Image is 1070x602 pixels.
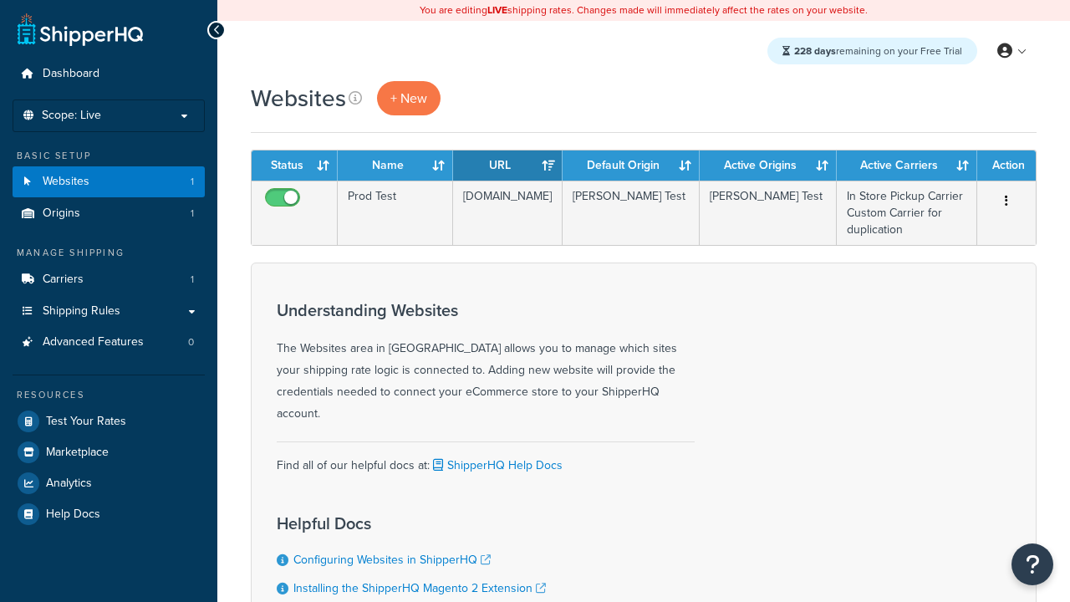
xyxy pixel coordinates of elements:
[251,82,346,115] h1: Websites
[837,181,977,245] td: In Store Pickup Carrier Custom Carrier for duplication
[42,109,101,123] span: Scope: Live
[377,81,441,115] a: + New
[13,264,205,295] a: Carriers 1
[390,89,427,108] span: + New
[43,67,99,81] span: Dashboard
[191,273,194,287] span: 1
[277,301,695,425] div: The Websites area in [GEOGRAPHIC_DATA] allows you to manage which sites your shipping rate logic ...
[487,3,507,18] b: LIVE
[43,335,144,349] span: Advanced Features
[13,327,205,358] li: Advanced Features
[13,499,205,529] a: Help Docs
[13,468,205,498] a: Analytics
[43,304,120,319] span: Shipping Rules
[277,441,695,477] div: Find all of our helpful docs at:
[293,579,546,597] a: Installing the ShipperHQ Magento 2 Extension
[13,198,205,229] li: Origins
[46,508,100,522] span: Help Docs
[13,198,205,229] a: Origins 1
[338,150,453,181] th: Name: activate to sort column ascending
[277,301,695,319] h3: Understanding Websites
[13,166,205,197] a: Websites 1
[13,59,205,89] a: Dashboard
[46,446,109,460] span: Marketplace
[13,166,205,197] li: Websites
[191,207,194,221] span: 1
[277,514,578,533] h3: Helpful Docs
[13,327,205,358] a: Advanced Features 0
[191,175,194,189] span: 1
[13,388,205,402] div: Resources
[700,150,837,181] th: Active Origins: activate to sort column ascending
[837,150,977,181] th: Active Carriers: activate to sort column ascending
[13,296,205,327] a: Shipping Rules
[430,457,563,474] a: ShipperHQ Help Docs
[13,264,205,295] li: Carriers
[563,181,700,245] td: [PERSON_NAME] Test
[453,150,563,181] th: URL: activate to sort column ascending
[977,150,1036,181] th: Action
[794,43,836,59] strong: 228 days
[767,38,977,64] div: remaining on your Free Trial
[252,150,338,181] th: Status: activate to sort column ascending
[563,150,700,181] th: Default Origin: activate to sort column ascending
[188,335,194,349] span: 0
[13,246,205,260] div: Manage Shipping
[13,406,205,436] a: Test Your Rates
[700,181,837,245] td: [PERSON_NAME] Test
[13,437,205,467] a: Marketplace
[43,273,84,287] span: Carriers
[46,415,126,429] span: Test Your Rates
[13,149,205,163] div: Basic Setup
[43,175,89,189] span: Websites
[1011,543,1053,585] button: Open Resource Center
[338,181,453,245] td: Prod Test
[293,551,491,569] a: Configuring Websites in ShipperHQ
[18,13,143,46] a: ShipperHQ Home
[43,207,80,221] span: Origins
[46,477,92,491] span: Analytics
[453,181,563,245] td: [DOMAIN_NAME]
